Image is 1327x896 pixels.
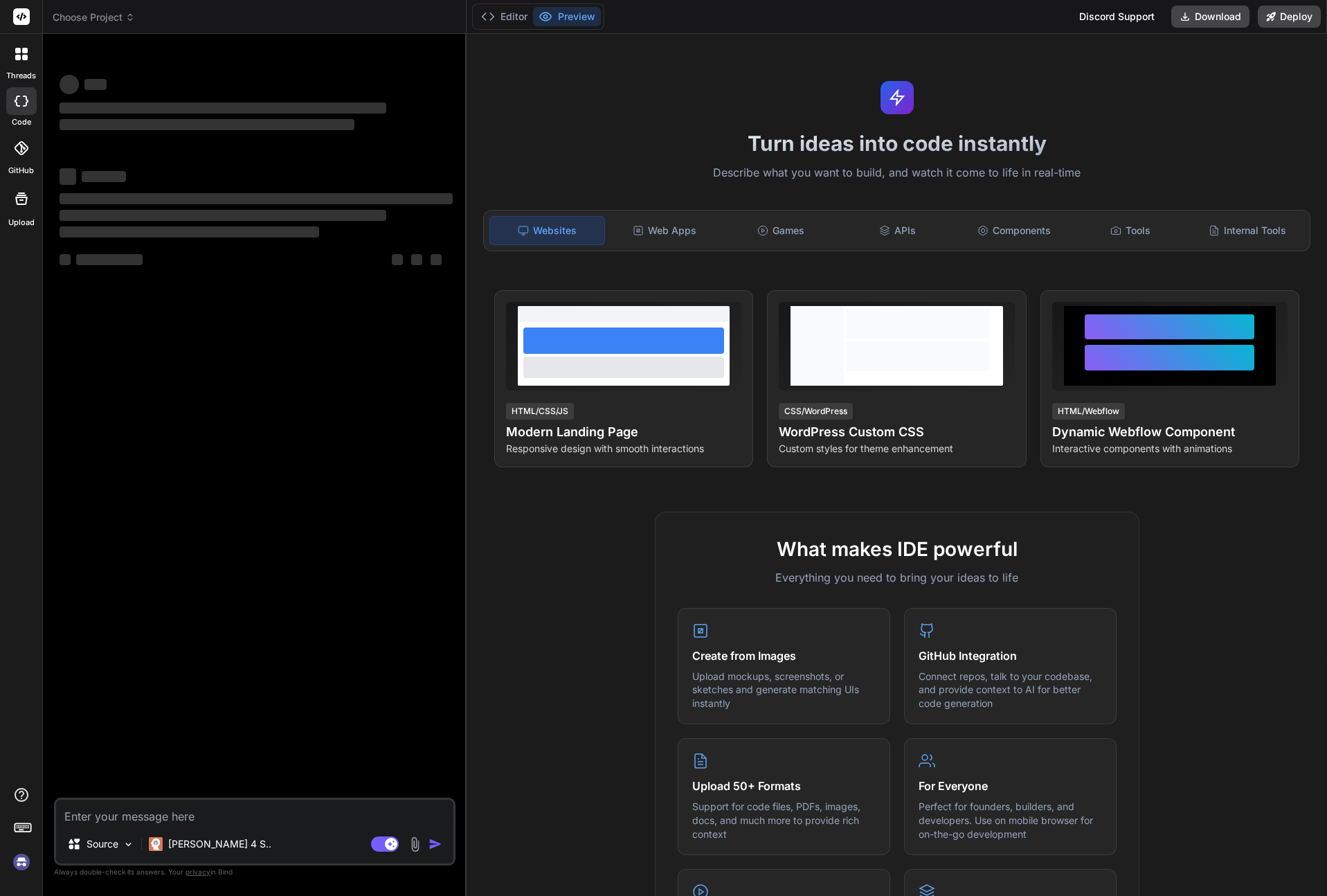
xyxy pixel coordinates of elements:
[1171,6,1249,28] button: Download
[12,116,31,128] label: code
[60,102,386,114] span: ‌
[1074,216,1187,245] div: Tools
[428,837,442,851] img: icon
[1052,422,1288,442] h4: Dynamic Webflow Component
[60,119,354,130] span: ‌
[10,850,33,874] img: signin
[8,165,34,177] label: GitHub
[60,254,71,265] span: ‌
[919,800,1102,841] p: Perfect for founders, builders, and developers. Use on mobile browser for on-the-go development
[506,442,741,456] p: Responsive design with smooth interactions
[1191,216,1304,245] div: Internal Tools
[919,647,1102,664] h4: GitHub Integration
[54,866,455,879] p: Always double-check its answers. Your in Bind
[1052,403,1125,420] div: HTML/Webflow
[8,217,35,229] label: Upload
[1052,442,1288,456] p: Interactive components with animations
[919,778,1102,794] h4: For Everyone
[779,403,853,420] div: CSS/WordPress
[506,403,574,420] div: HTML/CSS/JS
[60,226,319,238] span: ‌
[60,193,453,204] span: ‌
[60,75,79,94] span: ‌
[840,216,954,245] div: APIs
[186,868,210,876] span: privacy
[123,839,134,850] img: Pick Models
[724,216,838,245] div: Games
[53,10,135,24] span: Choose Project
[82,171,126,182] span: ‌
[149,837,163,851] img: Claude 4 Sonnet
[692,778,876,794] h4: Upload 50+ Formats
[678,535,1117,564] h2: What makes IDE powerful
[692,800,876,841] p: Support for code files, PDFs, images, docs, and much more to provide rich context
[919,670,1102,710] p: Connect repos, talk to your codebase, and provide context to AI for better code generation
[475,131,1319,156] h1: Turn ideas into code instantly
[392,254,403,265] span: ‌
[692,670,876,710] p: Upload mockups, screenshots, or sketches and generate matching UIs instantly
[60,168,76,185] span: ‌
[60,210,386,221] span: ‌
[475,164,1319,182] p: Describe what you want to build, and watch it come to life in real-time
[533,7,601,26] button: Preview
[506,422,741,442] h4: Modern Landing Page
[692,647,876,664] h4: Create from Images
[6,70,36,82] label: threads
[1258,6,1321,28] button: Deploy
[608,216,721,245] div: Web Apps
[779,422,1014,442] h4: WordPress Custom CSS
[411,254,422,265] span: ‌
[168,837,271,851] p: [PERSON_NAME] 4 S..
[489,216,604,245] div: Websites
[76,254,143,265] span: ‌
[678,569,1117,586] p: Everything you need to bring your ideas to life
[84,79,107,90] span: ‌
[476,7,533,26] button: Editor
[957,216,1071,245] div: Components
[87,837,118,851] p: Source
[431,254,442,265] span: ‌
[1071,6,1163,28] div: Discord Support
[407,836,423,852] img: attachment
[779,442,1014,456] p: Custom styles for theme enhancement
